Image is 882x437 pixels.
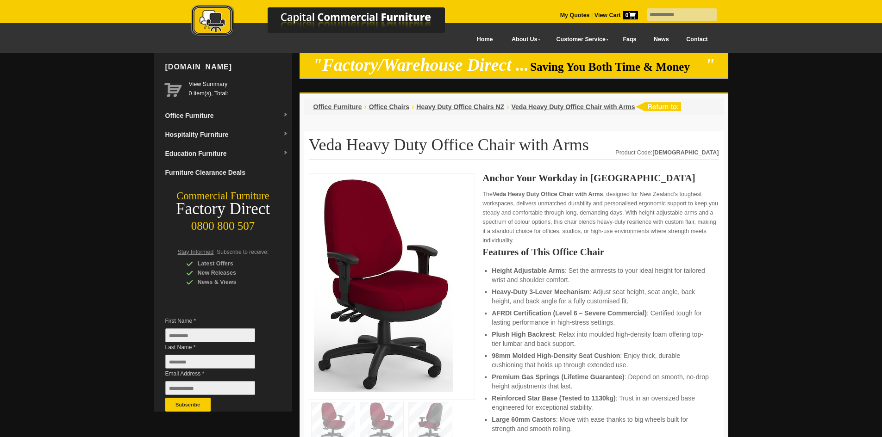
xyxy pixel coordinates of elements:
strong: Premium Gas Springs (Lifetime Guarantee) [492,373,624,381]
a: View Cart0 [593,12,638,18]
span: Subscribe to receive: [217,249,269,255]
a: Office Furniture [313,103,362,111]
h2: Features of This Office Chair [482,247,719,257]
h1: Veda Heavy Duty Office Chair with Arms [309,136,719,160]
strong: [DEMOGRAPHIC_DATA] [652,149,719,156]
a: Office Chairs [369,103,409,111]
li: › [364,102,367,111]
div: 0800 800 507 [154,215,292,233]
a: Education Furnituredropdown [162,144,292,163]
strong: Veda Heavy Duty Office Chair with Arms [493,191,603,197]
a: My Quotes [560,12,590,18]
h2: Anchor Your Workday in [GEOGRAPHIC_DATA] [482,173,719,183]
strong: 98mm Molded High-Density Seat Cushion [492,352,620,359]
img: Veda Heavy Duty Office Chair with adjustable arms and plush high back. [314,178,453,392]
a: Faqs [614,29,645,50]
li: : Enjoy thick, durable cushioning that holds up through extended use. [492,351,709,369]
span: Email Address * [165,369,269,378]
a: About Us [501,29,546,50]
div: News & Views [186,277,274,287]
strong: Heavy-Duty 3-Lever Mechanism [492,288,589,295]
img: dropdown [283,150,288,156]
a: Furniture Clearance Deals [162,163,292,182]
span: 0 item(s), Total: [189,80,288,97]
span: Stay Informed [178,249,214,255]
li: › [412,102,414,111]
button: Subscribe [165,398,211,412]
img: Capital Commercial Furniture Logo [166,5,490,38]
li: : Move with ease thanks to big wheels built for strength and smooth rolling. [492,415,709,433]
a: Office Furnituredropdown [162,106,292,125]
img: return to [635,102,681,111]
span: Last Name * [165,343,269,352]
div: Product Code: [615,148,719,157]
li: : Certified tough for lasting performance in high-stress settings. [492,308,709,327]
div: Latest Offers [186,259,274,268]
strong: View Cart [594,12,638,18]
span: 0 [623,11,638,19]
div: [DOMAIN_NAME] [162,53,292,81]
div: New Releases [186,268,274,277]
a: Veda Heavy Duty Office Chair with Arms [511,103,635,111]
input: Last Name * [165,355,255,369]
span: First Name * [165,316,269,326]
div: Factory Direct [154,203,292,215]
li: : Relax into moulded high-density foam offering top-tier lumbar and back support. [492,330,709,348]
p: The , designed for New Zealand’s toughest workspaces, delivers unmatched durability and personali... [482,190,719,245]
li: › [507,102,509,111]
input: Email Address * [165,381,255,395]
a: Customer Service [546,29,614,50]
a: Hospitality Furnituredropdown [162,125,292,144]
a: News [645,29,677,50]
li: : Adjust seat height, seat angle, back height, and back angle for a fully customised fit. [492,287,709,306]
div: Commercial Furniture [154,190,292,203]
img: dropdown [283,131,288,137]
strong: AFRDI Certification (Level 6 – Severe Commercial) [492,309,647,317]
img: dropdown [283,112,288,118]
strong: Height Adjustable Arms [492,267,565,274]
a: Capital Commercial Furniture Logo [166,5,490,41]
strong: Reinforced Star Base (Tested to 1130kg) [492,394,615,402]
li: : Trust in an oversized base engineered for exceptional stability. [492,394,709,412]
li: : Depend on smooth, no-drop height adjustments that last. [492,372,709,391]
a: Heavy Duty Office Chairs NZ [416,103,504,111]
strong: Plush High Backrest [492,331,555,338]
strong: Large 60mm Castors [492,416,556,423]
em: "Factory/Warehouse Direct ... [313,55,529,74]
em: " [705,55,715,74]
li: : Set the armrests to your ideal height for tailored wrist and shoulder comfort. [492,266,709,284]
a: View Summary [189,80,288,89]
a: Contact [677,29,716,50]
input: First Name * [165,328,255,342]
span: Saving You Both Time & Money [530,61,704,73]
